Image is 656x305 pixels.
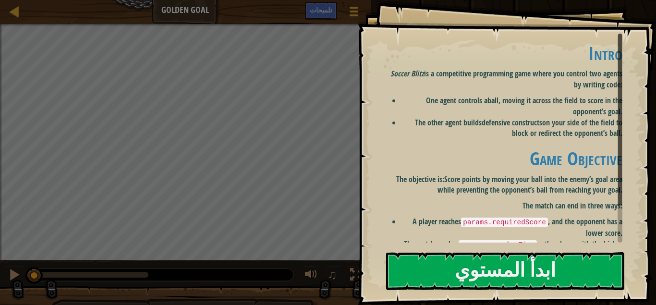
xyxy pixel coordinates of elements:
strong: defensive constructs [482,117,542,128]
button: إظهار قائمة اللعبة [342,2,366,24]
h1: Game Objective [382,148,622,169]
span: تلميحات [310,5,332,14]
li: One agent controls a , moving it across the field to score in the opponent’s goal. [401,95,622,117]
button: Ctrl + P: Pause [5,266,24,286]
em: Soccer Blitz [390,68,424,79]
strong: Score points by moving your ball into the enemy’s goal area while preventing the opponent’s ball ... [437,174,622,195]
p: is a competitive programming game where you control two agents by writing code: [382,68,622,90]
li: The match reaches — the player with the higher score wins. [401,239,622,261]
span: ♫ [328,268,337,282]
strong: ball [487,95,498,106]
code: params.requiredScore [461,218,548,227]
button: تبديل الشاشة الكاملة [347,266,366,286]
p: The match can end in three ways: [382,200,622,211]
button: ابدأ المستوي [386,252,624,290]
li: The other agent builds on your side of the field to block or redirect the opponent’s ball. [401,117,622,139]
button: ♫ [326,266,342,286]
p: The objective is: [382,174,622,196]
code: params.resolveTime [459,240,537,250]
button: تعديل الصوت [302,266,321,286]
li: A player reaches , and the opponent has a lower score. [401,216,622,238]
h1: Intro [382,43,622,63]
